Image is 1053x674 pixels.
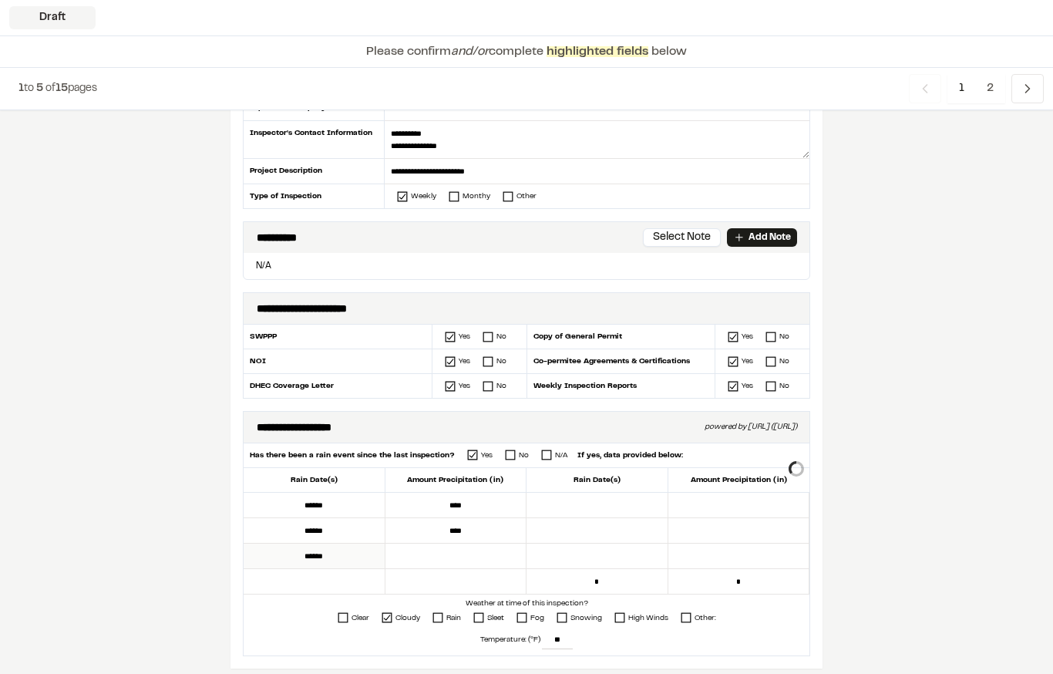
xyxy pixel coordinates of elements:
div: Weather at time of this inspection? [244,598,809,609]
div: N/A [555,450,568,461]
div: Amount Precipitation (in) [668,468,810,492]
div: Type of Inspection [243,184,385,208]
div: High Winds [628,612,668,624]
div: Has there been a rain event since the last inspection? [250,450,455,461]
div: Project Description [243,159,385,184]
div: DHEC Coverage Letter [244,374,432,398]
button: Select Note [643,228,721,247]
div: Weekly Inspection Reports [526,374,715,398]
div: Other [516,190,537,202]
div: NOI [244,349,432,374]
span: and/or [451,46,489,57]
span: 15 [56,84,68,93]
p: N/A [250,259,803,273]
div: No [496,380,506,392]
div: No [519,450,529,461]
div: Co-permitee Agreements & Certifications [526,349,715,374]
div: If yes, data provided below: [568,450,683,461]
div: SWPPP [244,325,432,349]
div: No [779,356,789,367]
div: Fog [530,612,544,624]
div: Draft [9,6,96,29]
div: Yes [481,450,493,461]
span: 1 [19,84,24,93]
div: Cloudy [395,612,420,624]
span: highlighted fields [547,46,648,57]
div: No [779,331,789,342]
div: Inspector's Contact Information [243,121,385,159]
div: No [496,356,506,367]
div: Yes [742,356,753,367]
nav: Navigation [909,74,1044,103]
div: Amount Precipitation (in) [385,468,527,492]
div: Yes [459,331,470,342]
div: Snowing [570,612,602,624]
div: Yes [459,380,470,392]
div: powered by [URL] ([URL]) [705,421,797,433]
p: to of pages [19,80,97,97]
div: Yes [459,356,470,367]
p: Please confirm complete below [366,42,687,61]
span: 1 [947,74,976,103]
div: No [496,331,506,342]
div: Yes [742,331,753,342]
span: 5 [36,84,43,93]
div: Sleet [487,612,504,624]
div: Copy of General Permit [526,325,715,349]
div: Rain Date(s) [526,468,668,492]
div: Monthy [463,190,490,202]
div: Rain Date(s) [244,468,385,492]
div: Rain [446,612,461,624]
div: Weekly [411,190,436,202]
div: Temperature: (°F) [244,627,809,652]
span: 2 [975,74,1005,103]
div: Clear [352,612,369,624]
div: Other: [695,612,716,624]
div: No [779,380,789,392]
p: Add Note [749,231,791,244]
div: Yes [742,380,753,392]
